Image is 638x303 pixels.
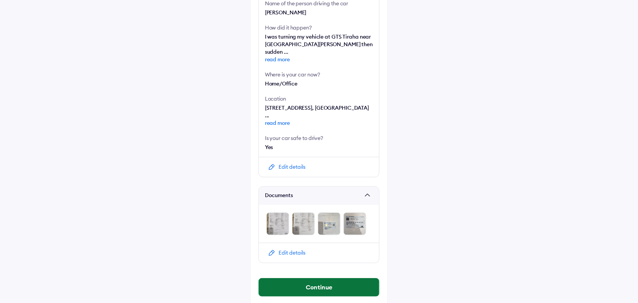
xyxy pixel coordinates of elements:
[265,143,373,151] div: Yes
[265,80,373,87] div: Home/Office
[265,33,373,63] span: I was turning my vehicle at GTS Tiraha near [GEOGRAPHIC_DATA][PERSON_NAME] then sudden ...
[344,213,366,235] img: DL
[318,213,341,235] img: DL
[265,192,362,200] span: Documents
[292,213,315,235] img: RC
[265,119,373,127] span: read more
[265,95,373,103] div: Location
[265,71,373,78] div: Where is your car now?
[265,104,373,127] span: [STREET_ADDRESS], [GEOGRAPHIC_DATA] ...
[266,213,289,235] img: RC
[265,9,373,16] div: [PERSON_NAME]
[279,163,305,171] div: Edit details
[279,249,305,257] div: Edit details
[259,278,379,297] button: Continue
[265,24,373,31] div: How did it happen?
[265,134,373,142] div: Is your car safe to drive?
[265,56,373,63] span: read more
